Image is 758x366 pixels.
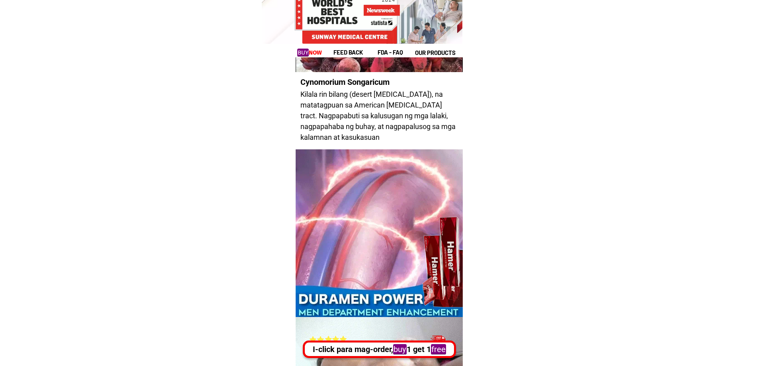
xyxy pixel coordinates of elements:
h1: Kilala rin bilang (desert [MEDICAL_DATA]), na matatagpuan sa American [MEDICAL_DATA] tract. Nagpa... [300,89,458,143]
h1: our products [415,48,462,57]
div: I-click para mag-order, 1 get 1 [305,343,454,355]
h1: Cynomorium Songaricum [300,76,415,88]
mark: buy [298,49,309,57]
h1: now [298,48,323,57]
h1: fda - FAQ [378,48,422,57]
mark: free [431,344,446,354]
mark: buy [394,344,407,354]
h1: feed back [333,48,376,57]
